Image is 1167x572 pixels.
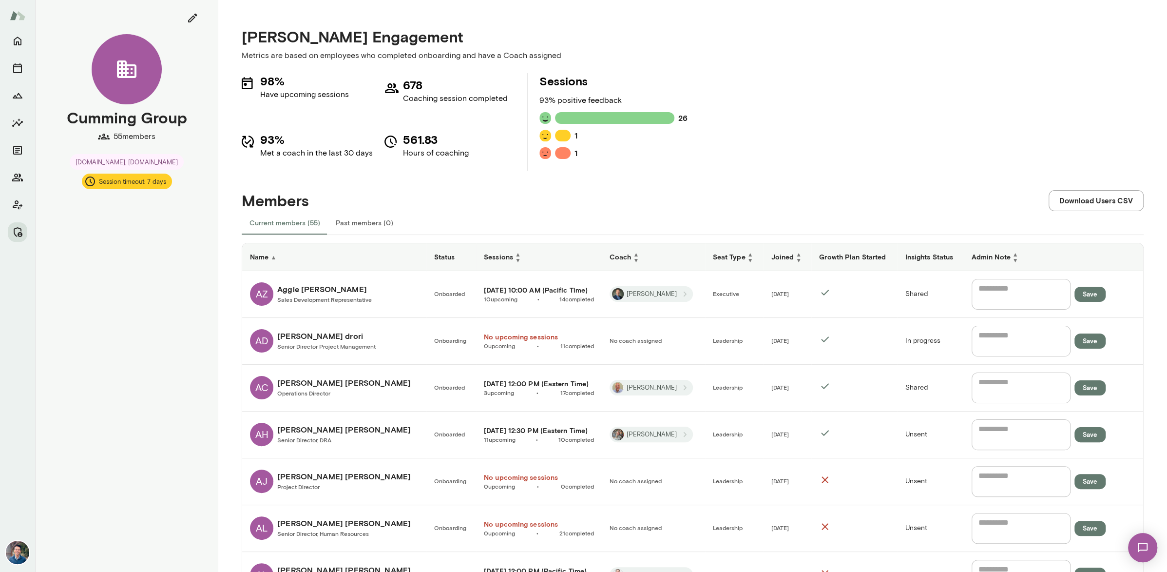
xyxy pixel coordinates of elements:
span: ▼ [633,257,639,263]
span: [DATE] [771,337,788,344]
td: Unsent [897,505,963,552]
a: AH[PERSON_NAME] [PERSON_NAME]Senior Director, DRA [250,423,419,446]
span: ▲ [1013,251,1018,257]
h6: [PERSON_NAME] [PERSON_NAME] [277,471,411,482]
div: Marc Friedman[PERSON_NAME] [610,380,693,395]
span: No coach assigned [610,477,662,484]
div: AC [250,376,273,399]
h5: 561.83 [403,132,469,147]
span: Session timeout: 7 days [93,177,172,187]
h6: Growth Plan Started [819,252,889,262]
span: 11 completed [560,342,594,350]
button: Manage [8,222,27,242]
button: Save [1074,380,1106,395]
a: [DATE] 12:30 PM (Eastern Time) [484,426,594,435]
td: Shared [897,365,963,412]
span: Senior Director, DRA [277,436,331,443]
span: [DOMAIN_NAME], [DOMAIN_NAME] [70,158,184,167]
a: 3upcoming [484,389,514,396]
div: AD [250,329,273,353]
span: 0 upcoming [484,482,515,490]
div: AH [250,423,273,446]
button: Save [1074,474,1106,489]
span: [DATE] [771,384,788,391]
td: Shared [897,271,963,318]
button: Documents [8,140,27,160]
button: Save [1074,287,1106,302]
a: 0upcoming [484,482,515,490]
span: [DATE] [771,477,788,484]
span: [PERSON_NAME] [621,430,683,439]
button: Past members (0) [328,211,401,235]
h6: [PERSON_NAME] [PERSON_NAME] [277,424,411,435]
a: 17completed [560,389,594,396]
span: Senior Director, Human Resources [277,530,369,537]
span: [DATE] [771,431,788,437]
span: ▲ [515,251,521,257]
h6: Seat Type [713,251,756,263]
h5: 678 [403,77,508,93]
img: Mento [10,6,25,25]
h6: Coach [610,251,697,263]
h4: Cumming Group [67,108,187,127]
button: Home [8,31,27,51]
img: Marc Friedman [612,382,624,394]
a: No upcoming sessions [484,473,594,482]
a: 10completed [558,435,594,443]
span: • [484,482,594,490]
h6: Aggie [PERSON_NAME] [277,283,372,295]
span: ▲ [270,254,276,260]
span: ▼ [1013,257,1018,263]
span: 10 completed [558,435,594,443]
button: Save [1074,427,1106,442]
span: Onboarding [434,337,466,344]
img: Michael Alden [612,288,624,300]
span: 14 completed [559,295,594,303]
span: Leadership [713,337,743,344]
a: AL[PERSON_NAME] [PERSON_NAME]Senior Director, Human Resources [250,516,419,540]
span: ▼ [515,257,521,263]
span: No coach assigned [610,337,662,344]
p: 55 members [114,131,155,142]
span: 3 upcoming [484,389,514,396]
p: Hours of coaching [403,147,469,159]
a: 21completed [559,529,594,537]
span: Senior Director Project Management [277,343,376,350]
img: feedback icon [539,147,551,159]
h6: [PERSON_NAME] drori [277,330,376,342]
span: Executive [713,290,739,297]
a: 10upcoming [484,295,517,303]
span: 21 completed [559,529,594,537]
span: [DATE] [771,290,788,297]
h6: Admin Note [972,251,1135,263]
button: Client app [8,195,27,215]
span: Leadership [713,384,743,391]
span: [PERSON_NAME] [621,290,683,299]
span: • [484,389,594,396]
span: Project Director [277,483,320,490]
span: Leadership [713,524,743,531]
span: ▲ [747,251,753,257]
span: ▼ [796,257,802,263]
p: Met a coach in the last 30 days [260,147,373,159]
div: AZ [250,282,273,306]
h6: Insights Status [905,252,956,262]
h6: 1 [574,147,577,159]
h5: 93% [260,132,373,147]
button: Current members (55) [242,211,328,235]
span: • [484,529,594,537]
span: ▲ [633,251,639,257]
h6: [DATE] 12:00 PM (Eastern Time) [484,379,594,389]
a: No upcoming sessions [484,332,594,342]
h6: Sessions [484,251,594,263]
a: 0completed [561,482,594,490]
span: [DATE] [771,524,788,531]
div: Tricia Maggio[PERSON_NAME] [610,427,693,442]
a: AJ[PERSON_NAME] [PERSON_NAME]Project Director [250,470,419,493]
div: AL [250,516,273,540]
span: 0 upcoming [484,529,515,537]
h6: Joined [771,251,804,263]
img: Alex Yu [6,541,29,564]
